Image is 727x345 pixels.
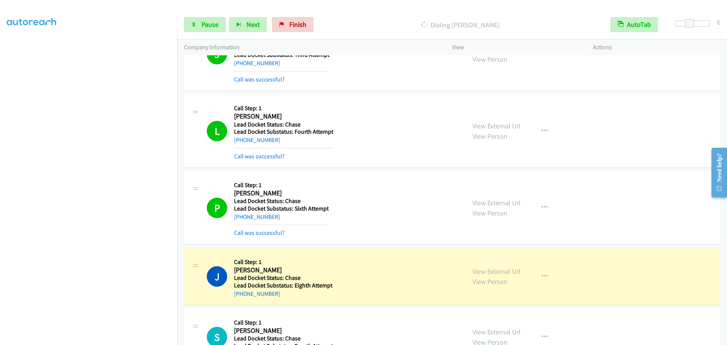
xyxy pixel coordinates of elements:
[234,76,285,83] a: Call was successful?
[207,198,227,218] h1: P
[473,209,507,217] a: View Person
[272,17,314,32] a: Finish
[207,121,227,141] h1: L
[234,266,332,275] h2: [PERSON_NAME]
[246,20,260,29] span: Next
[234,112,333,121] h2: [PERSON_NAME]
[234,153,285,160] a: Call was successful?
[184,17,226,32] a: Pause
[234,319,333,326] h5: Call Step: 1
[234,205,329,212] h5: Lead Docket Substatus: Sixth Attempt
[324,20,597,30] p: Dialing [PERSON_NAME]
[717,17,720,27] div: 6
[234,213,280,220] a: [PHONE_NUMBER]
[229,17,267,32] button: Next
[234,229,285,236] a: Call was successful?
[234,258,332,266] h5: Call Step: 1
[473,122,521,130] a: View External Url
[234,189,329,198] h2: [PERSON_NAME]
[473,55,507,64] a: View Person
[473,198,521,207] a: View External Url
[473,267,521,276] a: View External Url
[473,132,507,140] a: View Person
[473,277,507,286] a: View Person
[234,197,329,205] h5: Lead Docket Status: Chase
[234,274,332,282] h5: Lead Docket Status: Chase
[234,59,280,67] a: [PHONE_NUMBER]
[184,43,438,52] p: Company Information
[593,43,720,52] p: Actions
[234,290,280,297] a: [PHONE_NUMBER]
[473,328,521,336] a: View External Url
[234,282,332,289] h5: Lead Docket Substatus: Eighth Attempt
[234,136,280,144] a: [PHONE_NUMBER]
[289,20,306,29] span: Finish
[452,43,579,52] p: View
[207,266,227,287] h1: J
[705,142,727,203] iframe: Resource Center
[201,20,218,29] span: Pause
[234,121,333,128] h5: Lead Docket Status: Chase
[234,335,333,342] h5: Lead Docket Status: Chase
[234,128,333,136] h5: Lead Docket Substatus: Fourth Attempt
[234,326,333,335] h2: [PERSON_NAME]
[234,181,329,189] h5: Call Step: 1
[234,51,329,59] h5: Lead Docket Substatus: Third Attempt
[234,105,333,112] h5: Call Step: 1
[610,17,658,32] button: AutoTab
